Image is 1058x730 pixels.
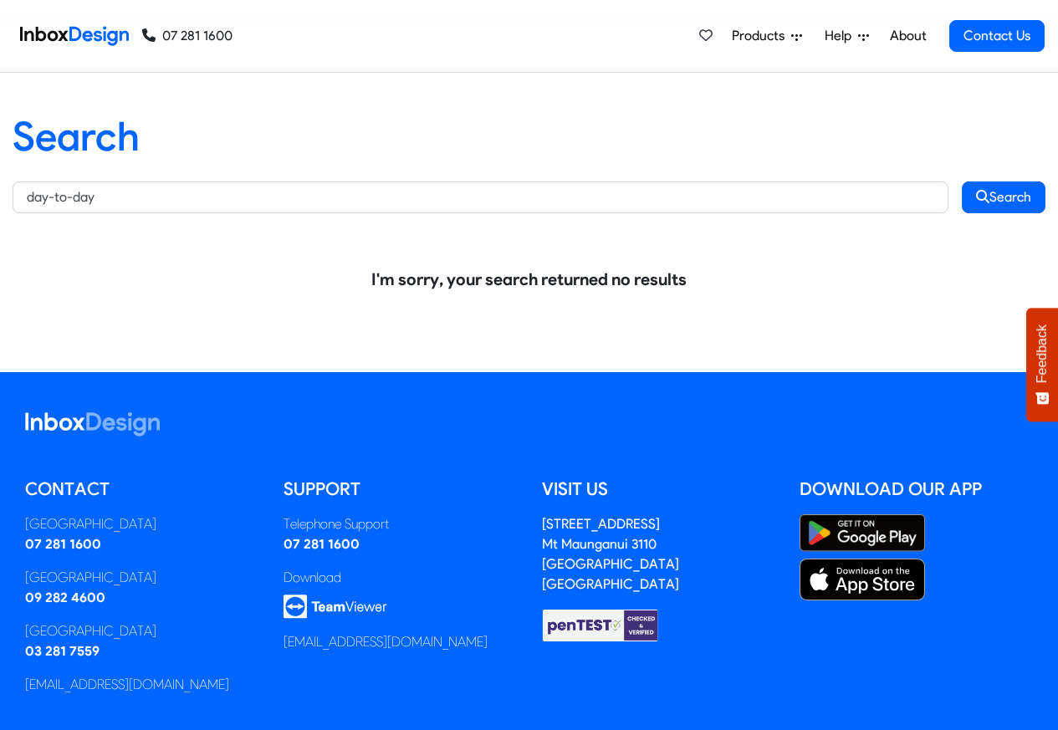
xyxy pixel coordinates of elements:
span: Help [825,26,858,46]
button: Feedback - Show survey [1026,308,1058,421]
a: [EMAIL_ADDRESS][DOMAIN_NAME] [25,676,229,692]
a: 09 282 4600 [25,590,105,605]
span: Products [732,26,791,46]
a: 03 281 7559 [25,643,100,659]
div: [GEOGRAPHIC_DATA] [25,514,258,534]
h5: Download our App [800,477,1033,502]
h5: Visit us [542,477,775,502]
a: [EMAIL_ADDRESS][DOMAIN_NAME] [284,634,488,650]
img: Apple App Store [800,559,925,600]
img: Google Play Store [800,514,925,552]
a: Contact Us [949,20,1045,52]
a: Checked & Verified by penTEST [542,616,659,632]
img: Checked & Verified by penTEST [542,608,659,643]
span: Feedback [1035,324,1050,383]
div: Telephone Support [284,514,517,534]
h1: Search [13,113,1045,161]
input: Keywords [13,181,948,213]
img: logo_inboxdesign_white.svg [25,412,160,436]
a: 07 281 1600 [25,536,101,552]
address: [STREET_ADDRESS] Mt Maunganui 3110 [GEOGRAPHIC_DATA] [GEOGRAPHIC_DATA] [542,516,679,592]
h5: Contact [25,477,258,502]
button: Search [962,181,1045,213]
div: Download [284,568,517,588]
h5: Support [284,477,517,502]
img: logo_teamviewer.svg [284,595,387,619]
a: Help [818,19,876,53]
a: Products [725,19,809,53]
a: 07 281 1600 [284,536,360,552]
div: [GEOGRAPHIC_DATA] [25,621,258,641]
a: 07 281 1600 [142,26,233,46]
div: [GEOGRAPHIC_DATA] [25,568,258,588]
div: I'm sorry, your search returned no results [13,227,1045,332]
a: About [885,19,931,53]
a: [STREET_ADDRESS]Mt Maunganui 3110[GEOGRAPHIC_DATA][GEOGRAPHIC_DATA] [542,516,679,592]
